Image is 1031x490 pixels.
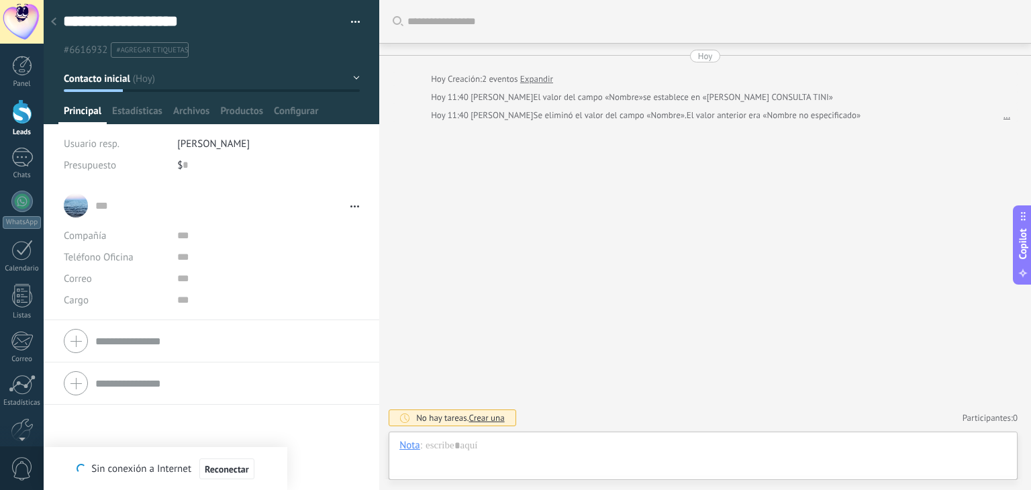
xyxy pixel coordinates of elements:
[64,246,134,268] button: Teléfono Oficina
[643,91,833,104] span: se establece en «[PERSON_NAME] CONSULTA TINI»
[3,399,42,407] div: Estadísticas
[431,109,471,122] div: Hoy 11:40
[3,128,42,137] div: Leads
[416,412,505,424] div: No hay tareas.
[205,464,249,474] span: Reconectar
[112,105,162,124] span: Estadísticas
[64,225,167,246] div: Compañía
[64,133,167,154] div: Usuario resp.
[64,273,92,285] span: Correo
[64,268,92,289] button: Correo
[3,171,42,180] div: Chats
[471,91,533,103] span: julieta mendez izares
[534,109,687,122] span: Se eliminó el valor del campo «Nombre».
[431,72,553,86] div: Creación:
[116,46,188,55] span: #agregar etiquetas
[64,289,167,311] div: Cargo
[77,458,254,480] div: Sin conexión a Internet
[534,91,643,104] span: El valor del campo «Nombre»
[177,154,360,176] div: $
[963,412,1018,424] a: Participantes:0
[698,50,713,62] div: Hoy
[431,91,471,104] div: Hoy 11:40
[64,154,167,176] div: Presupuesto
[1016,229,1030,260] span: Copilot
[520,72,553,86] a: Expandir
[1013,412,1018,424] span: 0
[220,105,263,124] span: Productos
[64,44,107,56] span: #6616932
[64,251,134,264] span: Teléfono Oficina
[274,105,318,124] span: Configurar
[177,138,250,150] span: [PERSON_NAME]
[173,105,209,124] span: Archivos
[431,72,448,86] div: Hoy
[64,138,119,150] span: Usuario resp.
[199,458,254,480] button: Reconectar
[469,412,505,424] span: Crear una
[3,311,42,320] div: Listas
[1003,109,1010,122] a: ...
[64,159,116,172] span: Presupuesto
[64,295,89,305] span: Cargo
[3,264,42,273] div: Calendario
[3,80,42,89] div: Panel
[471,109,533,121] span: julieta mendez izares
[3,355,42,364] div: Correo
[687,109,861,122] span: El valor anterior era «Nombre no especificado»
[64,105,101,124] span: Principal
[420,439,422,452] span: :
[482,72,518,86] span: 2 eventos
[3,216,41,229] div: WhatsApp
